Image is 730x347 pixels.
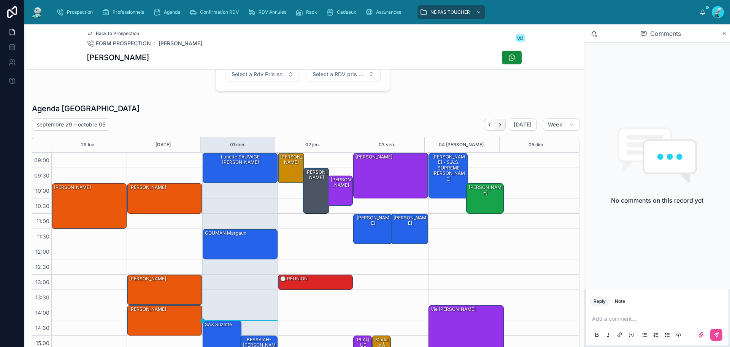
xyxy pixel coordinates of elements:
[33,248,51,255] span: 12:00
[81,137,96,152] button: 29 lun.
[293,5,322,19] a: Rack
[611,196,703,205] h2: No comments on this record yet
[379,137,395,152] button: 03 ven.
[232,70,282,78] span: Select a Rdv Pris en
[204,230,247,237] div: GOUMAN Margaux
[528,137,545,152] button: 05 dim.
[34,340,51,346] span: 15:00
[279,154,303,166] div: [PERSON_NAME]
[303,168,329,213] div: [PERSON_NAME]
[127,275,202,305] div: [PERSON_NAME]
[337,9,356,15] span: Cadeaux
[151,5,186,19] a: Agenda
[159,40,202,47] a: [PERSON_NAME]
[52,184,126,229] div: [PERSON_NAME]
[324,5,362,19] a: Cadeaux
[33,325,51,331] span: 14:30
[204,154,277,166] div: Lunette SAUVAGE [PERSON_NAME]
[548,121,562,128] span: Week
[37,121,105,128] h2: septembre 29 – octobre 05
[305,169,328,181] div: [PERSON_NAME]
[33,203,51,209] span: 10:30
[87,40,151,47] a: FORM PROSPECTION
[355,214,392,227] div: [PERSON_NAME]
[87,52,149,63] h1: [PERSON_NAME]
[468,184,503,197] div: [PERSON_NAME]
[509,118,536,131] button: [DATE]
[33,187,51,194] span: 10:00
[32,172,51,179] span: 09:30
[127,184,202,213] div: [PERSON_NAME]
[96,40,151,47] span: FORM PROSPECTION
[200,9,239,15] span: Confirmation RDV
[246,5,292,19] a: RDV Annulés
[225,67,300,82] button: Select Button
[279,275,308,282] div: 🕒 RÉUNION
[129,275,167,282] div: [PERSON_NAME]
[376,9,401,15] span: Assurances
[306,9,317,15] span: Rack
[391,214,428,244] div: [PERSON_NAME]
[164,9,180,15] span: Agenda
[612,297,628,306] button: Note
[203,153,277,183] div: Lunette SAUVAGE [PERSON_NAME]
[278,153,304,183] div: [PERSON_NAME]
[203,229,277,259] div: GOUMAN Margaux
[305,137,320,152] button: 02 jeu.
[439,137,485,152] button: 04 [PERSON_NAME].
[392,214,428,227] div: [PERSON_NAME]
[129,184,167,191] div: [PERSON_NAME]
[53,184,92,191] div: [PERSON_NAME]
[96,30,139,37] span: Back to Prospection
[278,275,352,289] div: 🕒 RÉUNION
[30,6,44,18] img: App logo
[100,5,149,19] a: Professionnels
[204,321,233,328] div: SAX Suzette
[514,121,532,128] span: [DATE]
[33,294,51,301] span: 13:30
[650,29,681,38] span: Comments
[590,297,609,306] button: Reply
[354,153,428,198] div: [PERSON_NAME]
[495,119,506,131] button: Next
[430,306,476,313] div: Vie [PERSON_NAME]
[32,157,51,163] span: 09:00
[156,137,171,152] button: [DATE]
[35,218,51,224] span: 11:00
[259,9,286,15] span: RDV Annulés
[113,9,144,15] span: Professionnels
[313,70,365,78] span: Select a RDV pris par
[187,5,244,19] a: Confirmation RDV
[363,5,406,19] a: Assurances
[230,137,246,152] button: 01 mer.
[127,305,202,335] div: [PERSON_NAME]
[32,103,140,114] h1: Agenda [GEOGRAPHIC_DATA]
[543,118,579,131] button: Week
[329,176,352,189] div: [PERSON_NAME]
[417,5,485,19] a: NE PAS TOUCHER
[429,153,467,198] div: [PERSON_NAME] - S.A.S. SUPREME [PERSON_NAME]
[484,119,495,131] button: Back
[306,67,381,82] button: Select Button
[430,154,467,182] div: [PERSON_NAME] - S.A.S. SUPREME [PERSON_NAME]
[54,5,98,19] a: Prospection
[615,298,625,304] div: Note
[35,233,51,240] span: 11:30
[430,9,470,15] span: NE PAS TOUCHER
[467,184,503,213] div: [PERSON_NAME]
[33,264,51,270] span: 12:30
[87,30,139,37] a: Back to Prospection
[129,306,167,313] div: [PERSON_NAME]
[33,309,51,316] span: 14:00
[50,4,700,21] div: scrollable content
[355,154,393,160] div: [PERSON_NAME]
[354,214,392,244] div: [PERSON_NAME]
